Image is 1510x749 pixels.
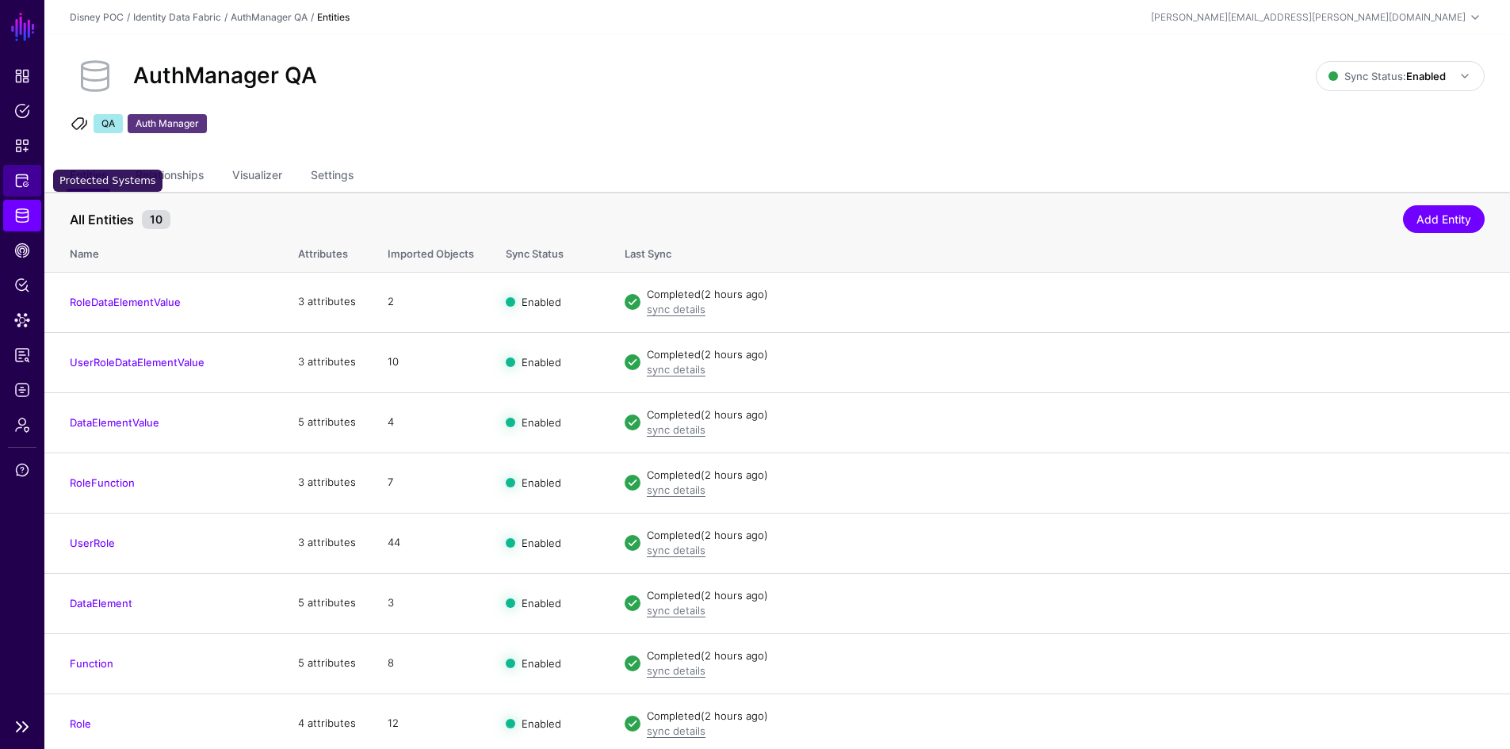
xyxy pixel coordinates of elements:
[3,339,41,371] a: Reports
[3,60,41,92] a: Dashboard
[372,573,490,633] td: 3
[70,657,113,670] a: Function
[232,162,282,192] a: Visualizer
[308,10,317,25] div: /
[3,95,41,127] a: Policies
[94,114,123,133] span: QA
[647,528,1485,544] div: Completed (2 hours ago)
[14,417,30,433] span: Admin
[647,588,1485,604] div: Completed (2 hours ago)
[3,374,41,406] a: Logs
[53,170,162,192] div: Protected Systems
[1406,70,1446,82] strong: Enabled
[647,287,1485,303] div: Completed (2 hours ago)
[647,664,705,677] a: sync details
[133,63,317,90] h2: AuthManager QA
[1328,70,1446,82] span: Sync Status:
[647,483,705,496] a: sync details
[647,604,705,617] a: sync details
[70,717,91,730] a: Role
[372,392,490,453] td: 4
[647,347,1485,363] div: Completed (2 hours ago)
[317,11,350,23] strong: Entities
[14,68,30,84] span: Dashboard
[647,544,705,556] a: sync details
[647,709,1485,724] div: Completed (2 hours ago)
[647,468,1485,483] div: Completed (2 hours ago)
[70,537,115,549] a: UserRole
[133,11,221,23] a: Identity Data Fabric
[522,416,561,429] span: Enabled
[282,453,372,513] td: 3 attributes
[372,633,490,694] td: 8
[282,231,372,272] th: Attributes
[372,272,490,332] td: 2
[136,162,204,192] a: Relationships
[282,573,372,633] td: 5 attributes
[282,633,372,694] td: 5 attributes
[70,162,107,192] a: Entities
[522,657,561,670] span: Enabled
[70,476,135,489] a: RoleFunction
[1151,10,1466,25] div: [PERSON_NAME][EMAIL_ADDRESS][PERSON_NAME][DOMAIN_NAME]
[66,210,138,229] span: All Entities
[3,200,41,231] a: Identity Data Fabric
[522,476,561,489] span: Enabled
[647,724,705,737] a: sync details
[372,513,490,573] td: 44
[14,208,30,224] span: Identity Data Fabric
[282,272,372,332] td: 3 attributes
[14,277,30,293] span: Policy Lens
[14,173,30,189] span: Protected Systems
[647,648,1485,664] div: Completed (2 hours ago)
[3,165,41,197] a: Protected Systems
[14,462,30,478] span: Support
[3,130,41,162] a: Snippets
[1403,205,1485,233] a: Add Entity
[142,210,170,229] small: 10
[10,10,36,44] a: SGNL
[128,114,207,133] span: Auth Manager
[311,162,354,192] a: Settings
[14,138,30,154] span: Snippets
[372,231,490,272] th: Imported Objects
[14,347,30,363] span: Reports
[609,231,1510,272] th: Last Sync
[70,356,205,369] a: UserRoleDataElementValue
[14,382,30,398] span: Logs
[3,235,41,266] a: CAEP Hub
[522,296,561,308] span: Enabled
[70,597,132,610] a: DataElement
[372,453,490,513] td: 7
[231,11,308,23] a: AuthManager QA
[282,392,372,453] td: 5 attributes
[70,296,181,308] a: RoleDataElementValue
[14,103,30,119] span: Policies
[647,407,1485,423] div: Completed (2 hours ago)
[3,409,41,441] a: Admin
[522,597,561,610] span: Enabled
[44,231,282,272] th: Name
[647,303,705,315] a: sync details
[70,416,159,429] a: DataElementValue
[3,304,41,336] a: Data Lens
[372,332,490,392] td: 10
[522,717,561,730] span: Enabled
[14,312,30,328] span: Data Lens
[282,513,372,573] td: 3 attributes
[3,269,41,301] a: Policy Lens
[282,332,372,392] td: 3 attributes
[490,231,609,272] th: Sync Status
[14,243,30,258] span: CAEP Hub
[522,356,561,369] span: Enabled
[124,10,133,25] div: /
[522,537,561,549] span: Enabled
[70,11,124,23] a: Disney POC
[647,363,705,376] a: sync details
[647,423,705,436] a: sync details
[221,10,231,25] div: /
